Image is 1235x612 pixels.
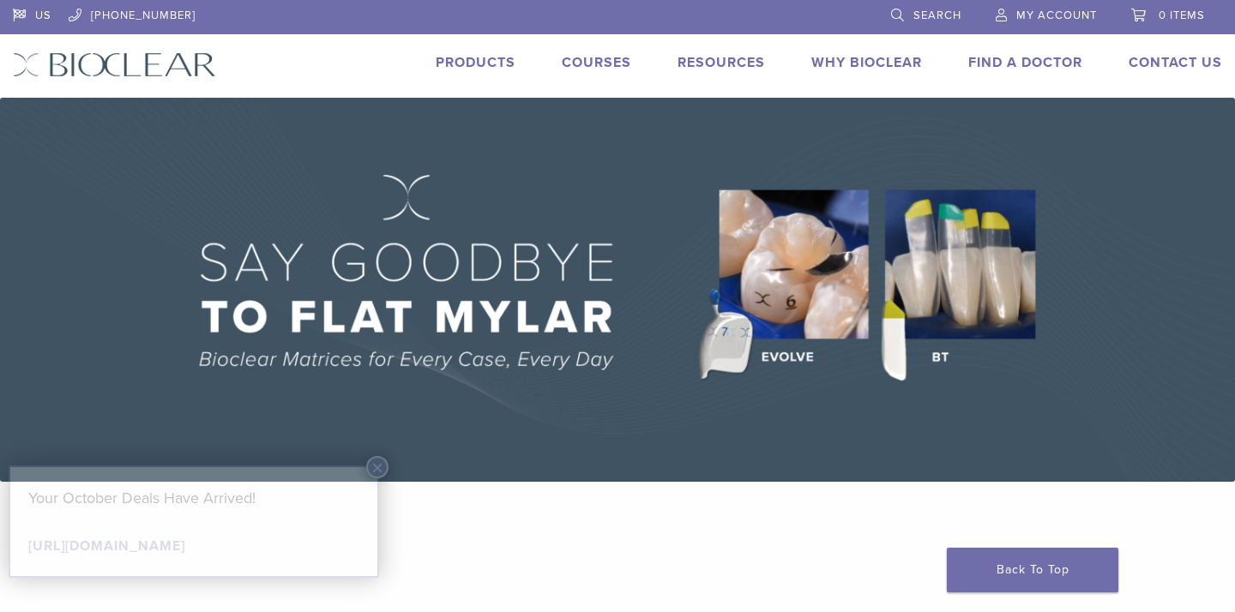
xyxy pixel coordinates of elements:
a: [URL][DOMAIN_NAME] [28,537,185,555]
a: Contact Us [1129,54,1222,71]
span: 0 items [1159,9,1205,22]
a: Resources [678,54,765,71]
button: Close [366,456,389,478]
a: Courses [562,54,631,71]
span: Search [913,9,961,22]
span: My Account [1016,9,1097,22]
a: Back To Top [947,548,1118,592]
p: Your October Deals Have Arrived! [28,485,359,511]
a: Products [436,54,515,71]
a: Why Bioclear [811,54,922,71]
img: Bioclear [13,52,216,77]
a: Find A Doctor [968,54,1082,71]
